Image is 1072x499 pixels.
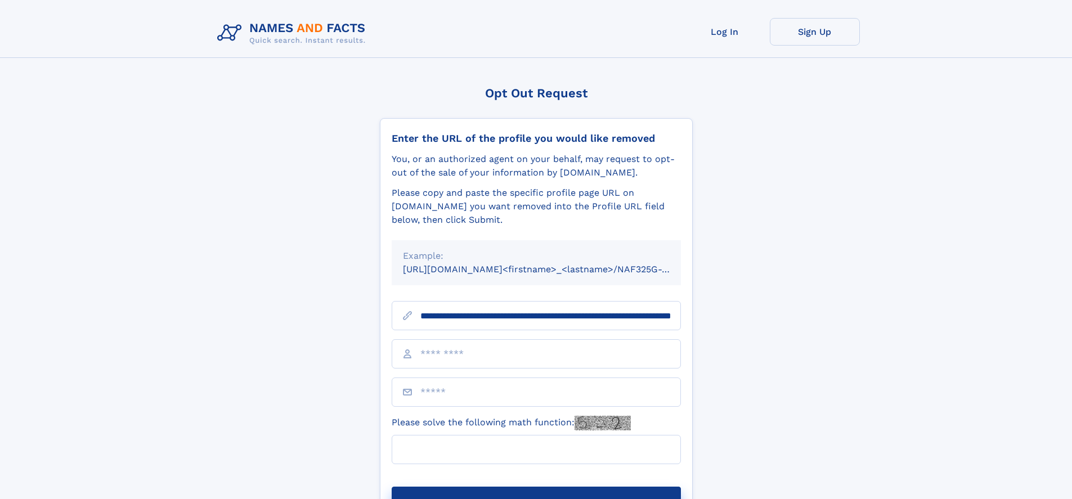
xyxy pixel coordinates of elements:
[403,264,702,275] small: [URL][DOMAIN_NAME]<firstname>_<lastname>/NAF325G-xxxxxxxx
[770,18,860,46] a: Sign Up
[380,86,693,100] div: Opt Out Request
[392,416,631,430] label: Please solve the following math function:
[680,18,770,46] a: Log In
[392,132,681,145] div: Enter the URL of the profile you would like removed
[392,186,681,227] div: Please copy and paste the specific profile page URL on [DOMAIN_NAME] you want removed into the Pr...
[213,18,375,48] img: Logo Names and Facts
[392,152,681,179] div: You, or an authorized agent on your behalf, may request to opt-out of the sale of your informatio...
[403,249,670,263] div: Example:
